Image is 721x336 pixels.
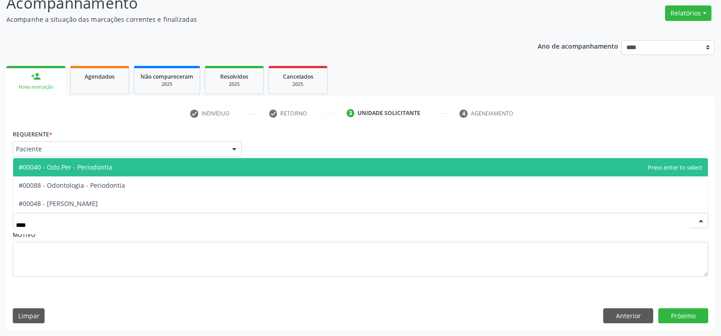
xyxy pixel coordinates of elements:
[358,109,420,117] div: Unidade solicitante
[13,127,52,141] label: Requerente
[665,5,711,21] button: Relatórios
[538,40,618,51] p: Ano de acompanhamento
[13,308,45,324] button: Limpar
[19,199,98,208] span: #00048 - [PERSON_NAME]
[6,15,502,24] p: Acompanhe a situação das marcações correntes e finalizadas
[275,81,321,88] div: 2025
[220,73,248,80] span: Resolvidos
[13,84,59,90] div: Nova marcação
[19,163,112,171] span: #00040 - Odo.Per - Periodontia
[658,308,708,324] button: Próximo
[13,228,35,242] label: Motivo
[141,81,193,88] div: 2025
[85,73,115,80] span: Agendados
[31,71,41,81] div: person_add
[16,145,223,154] span: Paciente
[141,73,193,80] span: Não compareceram
[283,73,313,80] span: Cancelados
[603,308,653,324] button: Anterior
[347,109,355,117] div: 3
[212,81,257,88] div: 2025
[19,181,125,190] span: #00088 - Odontologia - Periodontia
